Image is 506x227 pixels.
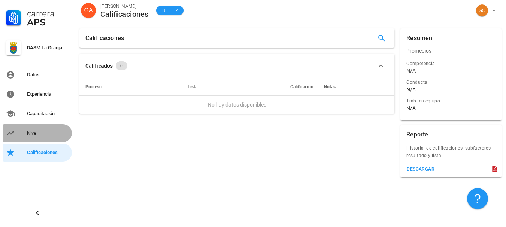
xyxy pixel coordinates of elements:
a: Experiencia [3,85,72,103]
a: Calificaciones [3,144,72,162]
button: Calificados 0 [79,54,394,78]
div: Historial de calificaciones; subfactores, resultado y lista. [400,144,502,164]
div: Reporte [406,125,428,144]
div: DASM La Granja [27,45,69,51]
span: 14 [173,7,179,14]
div: Experiencia [27,91,69,97]
td: No hay datos disponibles [79,96,394,114]
div: Conducta [406,79,496,86]
div: Competencia [406,60,496,67]
a: Capacitación [3,105,72,123]
div: Calificaciones [85,28,124,48]
th: Notas [318,78,395,96]
span: GA [84,3,93,18]
span: B [161,7,167,14]
div: Calificados [85,62,113,70]
span: Lista [188,84,197,89]
div: avatar [476,4,488,16]
button: descargar [403,164,437,174]
th: Lista [172,78,213,96]
div: N/A [406,86,416,93]
span: Calificación [290,84,313,89]
div: Calificaciones [100,10,149,18]
div: Nivel [27,130,69,136]
a: Nivel [3,124,72,142]
div: Datos [27,72,69,78]
div: Capacitación [27,111,69,117]
div: Resumen [406,28,432,48]
div: avatar [81,3,96,18]
span: Notas [324,84,336,89]
th: Calificación [213,78,318,96]
div: Carrera [27,9,69,18]
div: APS [27,18,69,27]
div: Trab. en equipo [406,97,496,105]
div: N/A [406,105,416,111]
div: N/A [406,67,416,74]
th: Proceso [79,78,172,96]
span: Proceso [85,84,102,89]
div: descargar [406,166,434,172]
a: Datos [3,66,72,84]
span: 0 [120,61,123,70]
div: [PERSON_NAME] [100,3,149,10]
div: Calificaciones [27,150,69,156]
div: Promedios [400,42,502,60]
